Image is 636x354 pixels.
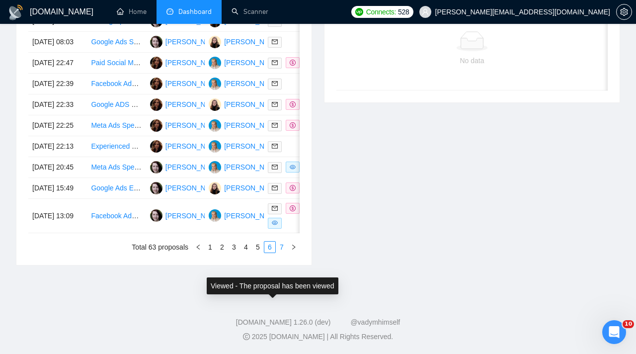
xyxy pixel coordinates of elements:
a: Experienced Meta & Google Media Buyer – Solar Lead Generation [91,142,297,150]
a: AS[PERSON_NAME] [209,79,281,87]
span: dollar [290,101,296,107]
td: [DATE] 15:49 [28,178,87,199]
li: 1 [204,241,216,253]
span: left [195,244,201,250]
li: 3 [228,241,240,253]
span: eye [290,164,296,170]
li: 4 [240,241,252,253]
div: [PERSON_NAME] [224,36,281,47]
a: IK[PERSON_NAME] [150,142,223,150]
div: No data [344,55,600,66]
img: IG [150,36,162,48]
a: TB[PERSON_NAME] [209,16,281,24]
img: TB [209,98,221,111]
a: Meta Ads Specialist [91,121,152,129]
div: [PERSON_NAME] [224,120,281,131]
span: mail [272,185,278,191]
div: [PERSON_NAME] [224,210,281,221]
div: [PERSON_NAME] [165,141,223,152]
a: Google ADS Campain [91,100,159,108]
li: Next Page [288,241,300,253]
img: upwork-logo.png [355,8,363,16]
iframe: Intercom live chat [602,320,626,344]
span: mail [272,143,278,149]
a: AS[PERSON_NAME] [209,142,281,150]
img: TB [209,36,221,48]
td: Facebook Ads For Startup Telehealth Brand [87,199,146,233]
a: 2 [217,242,228,253]
div: [PERSON_NAME] [224,141,281,152]
span: dashboard [166,8,173,15]
span: user [422,8,429,15]
a: Facebook Ads For Startup Telehealth Brand [91,212,226,220]
img: logo [8,4,24,20]
a: homeHome [117,7,147,16]
div: [PERSON_NAME] [224,99,281,110]
span: Connects: [366,6,396,17]
td: [DATE] 20:45 [28,157,87,178]
li: 2 [216,241,228,253]
a: IK[PERSON_NAME] [150,58,223,66]
li: 7 [276,241,288,253]
a: searchScanner [232,7,268,16]
a: AS[PERSON_NAME] [209,58,281,66]
img: IK [150,78,162,90]
a: 5 [252,242,263,253]
a: TB[PERSON_NAME] [209,183,281,191]
img: IG [150,209,162,222]
span: setting [617,8,632,16]
span: Dashboard [178,7,212,16]
a: 7 [276,242,287,253]
span: dollar [290,122,296,128]
img: AS [209,57,221,69]
span: dollar [290,205,296,211]
a: TB[PERSON_NAME] [209,37,281,45]
a: Google Ads Specialist Needed to Fix & Optimise Local Beauty Service Campaigns [91,38,344,46]
li: Previous Page [192,241,204,253]
img: IK [150,119,162,132]
span: eye [272,220,278,226]
span: mail [272,164,278,170]
a: Google Ads Expert Needed for Performance Optimization [91,184,268,192]
td: [DATE] 22:25 [28,115,87,136]
img: AS [209,140,221,153]
div: [PERSON_NAME] [165,78,223,89]
li: 5 [252,241,264,253]
div: [PERSON_NAME] [165,210,223,221]
button: left [192,241,204,253]
span: 528 [398,6,409,17]
td: [DATE] 22:33 [28,94,87,115]
div: [PERSON_NAME] [224,57,281,68]
td: Google Ads Specialist Needed to Fix & Optimise Local Beauty Service Campaigns [87,32,146,53]
div: [PERSON_NAME] [165,162,223,173]
a: IG[PERSON_NAME] [150,163,223,171]
span: mail [272,205,278,211]
span: mail [272,122,278,128]
td: Meta Ads Specialist [87,115,146,136]
div: [PERSON_NAME] [224,78,281,89]
td: Meta Ads Specialist Needed for EU/UK Supplement Brand [87,157,146,178]
td: [DATE] 13:09 [28,199,87,233]
div: [PERSON_NAME] [165,57,223,68]
a: IG[PERSON_NAME] [150,183,223,191]
a: IG[PERSON_NAME] [150,37,223,45]
a: IG[PERSON_NAME] [150,211,223,219]
a: setting [616,8,632,16]
img: IG [150,182,162,194]
span: dollar [290,60,296,66]
a: [DOMAIN_NAME] 1.26.0 (dev) [236,318,331,326]
button: right [288,241,300,253]
a: Meta Ads Specialist Needed for EU/[GEOGRAPHIC_DATA] Supplement Brand [91,163,333,171]
img: AS [209,78,221,90]
img: AS [209,209,221,222]
span: dollar [290,185,296,191]
img: IK [150,98,162,111]
a: 3 [229,242,239,253]
td: Google Ads Expert Needed for Performance Optimization [87,178,146,199]
button: setting [616,4,632,20]
div: 2025 [DOMAIN_NAME] | All Rights Reserved. [8,332,628,342]
td: Paid Social Media Performance Marketer [87,53,146,74]
a: IK[PERSON_NAME] [150,79,223,87]
a: TB[PERSON_NAME] [209,100,281,108]
a: Facebook Ads Management Expert Needed [91,80,226,88]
